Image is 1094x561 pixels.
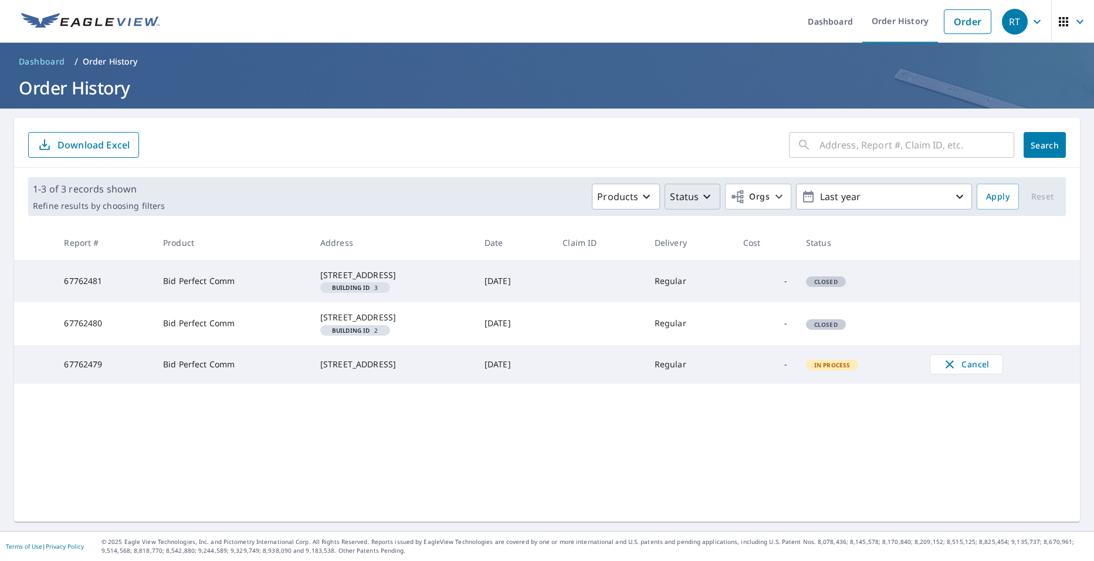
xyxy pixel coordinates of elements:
[807,361,858,369] span: In Process
[730,190,770,204] span: Orgs
[74,55,78,69] li: /
[645,225,734,260] th: Delivery
[320,312,466,323] div: [STREET_ADDRESS]
[665,184,720,209] button: Status
[33,182,165,196] p: 1-3 of 3 records shown
[670,190,699,204] p: Status
[944,9,991,34] a: Order
[475,302,553,344] td: [DATE]
[320,359,466,370] div: [STREET_ADDRESS]
[101,538,1088,555] p: © 2025 Eagle View Technologies, Inc. and Pictometry International Corp. All Rights Reserved. Repo...
[1033,140,1056,151] span: Search
[311,225,475,260] th: Address
[28,132,139,158] button: Download Excel
[21,13,160,31] img: EV Logo
[14,52,70,71] a: Dashboard
[734,302,797,344] td: -
[325,285,385,290] span: 3
[6,542,42,550] a: Terms of Use
[807,320,845,329] span: Closed
[46,542,84,550] a: Privacy Policy
[807,278,845,286] span: Closed
[645,260,734,302] td: Regular
[320,269,466,281] div: [STREET_ADDRESS]
[553,225,645,260] th: Claim ID
[725,184,791,209] button: Orgs
[55,260,154,302] td: 67762481
[14,76,1080,100] h1: Order History
[734,260,797,302] td: -
[734,225,797,260] th: Cost
[55,345,154,384] td: 67762479
[930,354,1003,374] button: Cancel
[815,187,953,207] p: Last year
[332,327,370,333] em: Building ID
[645,345,734,384] td: Regular
[597,190,638,204] p: Products
[475,260,553,302] td: [DATE]
[819,129,1014,161] input: Address, Report #, Claim ID, etc.
[796,184,972,209] button: Last year
[645,302,734,344] td: Regular
[325,327,385,333] span: 2
[33,201,165,211] p: Refine results by choosing filters
[475,225,553,260] th: Date
[57,138,130,151] p: Download Excel
[986,190,1010,204] span: Apply
[475,345,553,384] td: [DATE]
[154,345,311,384] td: Bid Perfect Comm
[332,285,370,290] em: Building ID
[6,543,84,550] p: |
[734,345,797,384] td: -
[592,184,660,209] button: Products
[55,225,154,260] th: Report #
[19,56,65,67] span: Dashboard
[977,184,1019,209] button: Apply
[55,302,154,344] td: 67762480
[1024,132,1066,158] button: Search
[14,52,1080,71] nav: breadcrumb
[797,225,920,260] th: Status
[154,302,311,344] td: Bid Perfect Comm
[154,260,311,302] td: Bid Perfect Comm
[83,56,138,67] p: Order History
[1002,9,1028,35] div: RT
[154,225,311,260] th: Product
[942,357,991,371] span: Cancel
